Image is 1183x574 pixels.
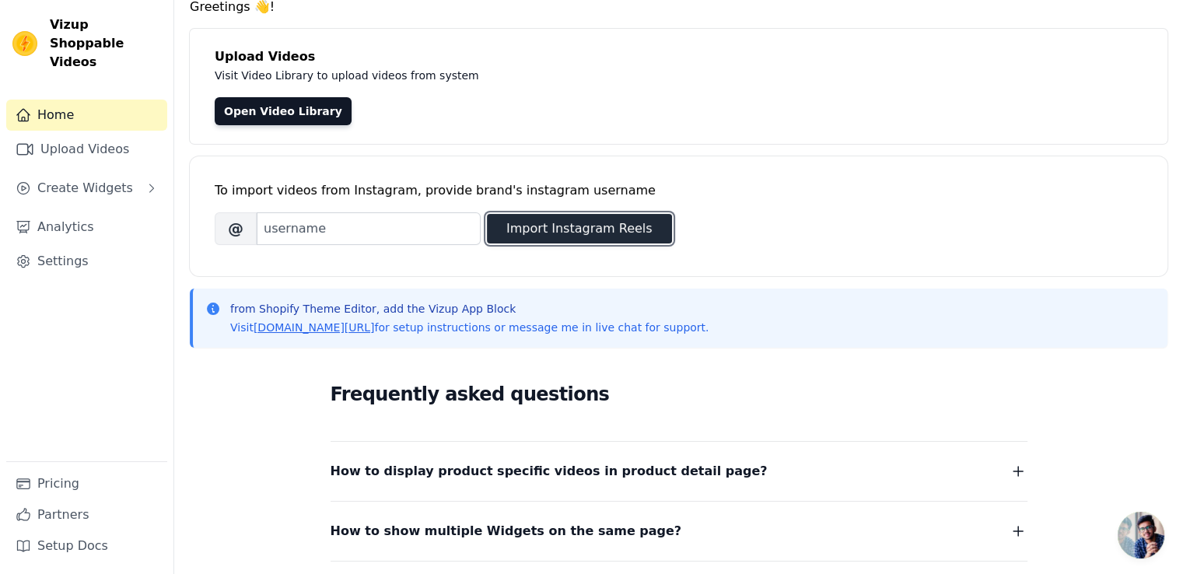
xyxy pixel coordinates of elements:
[215,97,352,125] a: Open Video Library
[6,100,167,131] a: Home
[331,520,1027,542] button: How to show multiple Widgets on the same page?
[254,321,375,334] a: [DOMAIN_NAME][URL]
[257,212,481,245] input: username
[331,460,1027,482] button: How to display product specific videos in product detail page?
[37,179,133,198] span: Create Widgets
[215,66,912,85] p: Visit Video Library to upload videos from system
[331,379,1027,410] h2: Frequently asked questions
[215,181,1143,200] div: To import videos from Instagram, provide brand's instagram username
[6,530,167,562] a: Setup Docs
[1118,512,1164,558] a: Open chat
[6,212,167,243] a: Analytics
[331,460,768,482] span: How to display product specific videos in product detail page?
[6,173,167,204] button: Create Widgets
[50,16,161,72] span: Vizup Shoppable Videos
[6,246,167,277] a: Settings
[215,47,1143,66] h4: Upload Videos
[230,320,709,335] p: Visit for setup instructions or message me in live chat for support.
[6,468,167,499] a: Pricing
[6,499,167,530] a: Partners
[12,31,37,56] img: Vizup
[230,301,709,317] p: from Shopify Theme Editor, add the Vizup App Block
[215,212,257,245] span: @
[487,214,672,243] button: Import Instagram Reels
[6,134,167,165] a: Upload Videos
[331,520,682,542] span: How to show multiple Widgets on the same page?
